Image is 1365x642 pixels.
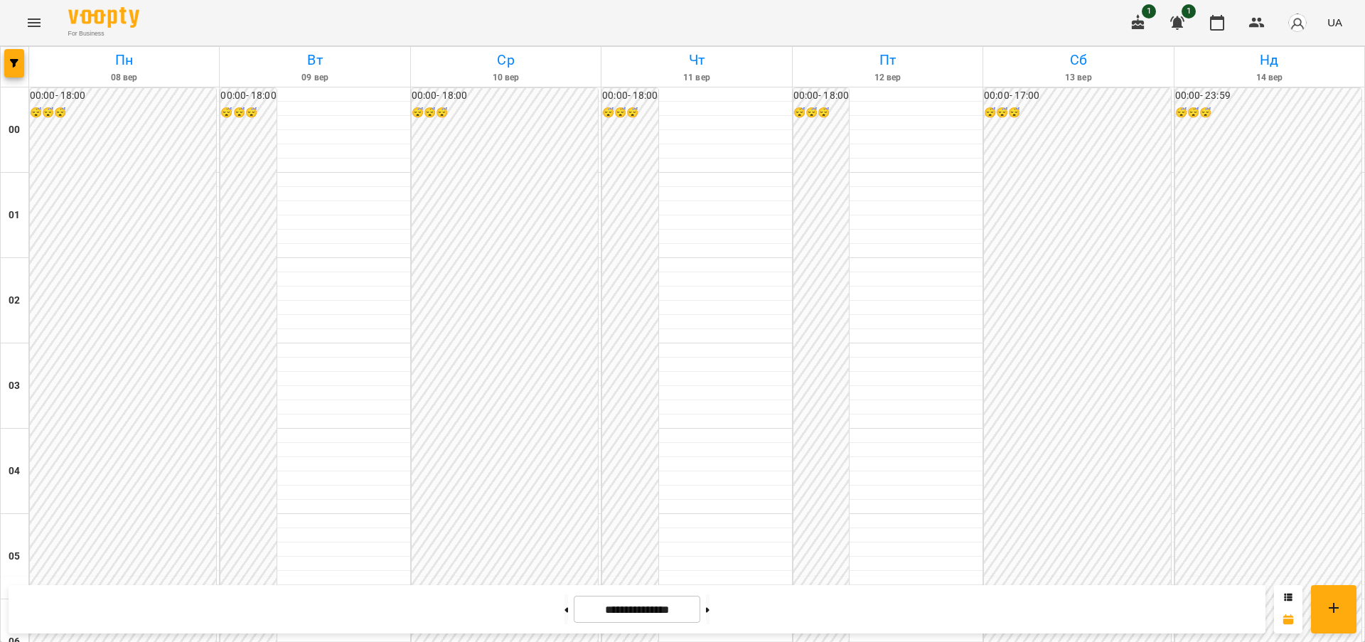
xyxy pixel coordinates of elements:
[17,6,51,40] button: Menu
[1175,105,1361,121] h6: 😴😴😴
[1142,4,1156,18] span: 1
[602,105,658,121] h6: 😴😴😴
[9,549,20,565] h6: 05
[30,105,216,121] h6: 😴😴😴
[9,378,20,394] h6: 03
[795,71,980,85] h6: 12 вер
[1182,4,1196,18] span: 1
[31,71,217,85] h6: 08 вер
[1177,71,1362,85] h6: 14 вер
[795,49,980,71] h6: Пт
[602,88,658,104] h6: 00:00 - 18:00
[984,105,1170,121] h6: 😴😴😴
[412,88,598,104] h6: 00:00 - 18:00
[413,49,599,71] h6: Ср
[68,29,139,38] span: For Business
[604,71,789,85] h6: 11 вер
[1322,9,1348,36] button: UA
[1177,49,1362,71] h6: Нд
[9,293,20,309] h6: 02
[220,105,276,121] h6: 😴😴😴
[68,7,139,28] img: Voopty Logo
[1327,15,1342,30] span: UA
[985,71,1171,85] h6: 13 вер
[793,105,849,121] h6: 😴😴😴
[413,71,599,85] h6: 10 вер
[31,49,217,71] h6: Пн
[985,49,1171,71] h6: Сб
[793,88,849,104] h6: 00:00 - 18:00
[9,464,20,479] h6: 04
[9,122,20,138] h6: 00
[30,88,216,104] h6: 00:00 - 18:00
[9,208,20,223] h6: 01
[220,88,276,104] h6: 00:00 - 18:00
[222,71,407,85] h6: 09 вер
[604,49,789,71] h6: Чт
[222,49,407,71] h6: Вт
[984,88,1170,104] h6: 00:00 - 17:00
[1175,88,1361,104] h6: 00:00 - 23:59
[412,105,598,121] h6: 😴😴😴
[1288,13,1307,33] img: avatar_s.png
